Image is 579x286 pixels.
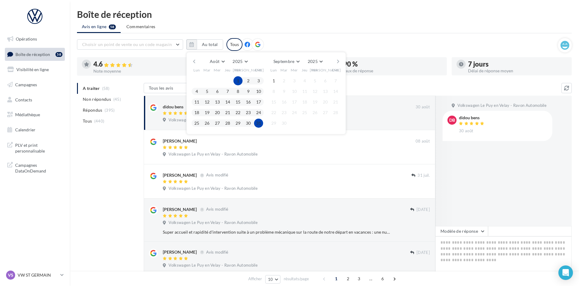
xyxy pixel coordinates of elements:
span: 2 [343,274,353,284]
div: Note moyenne [93,69,192,73]
span: [PERSON_NAME] [233,67,264,73]
span: Médiathèque [15,112,40,117]
button: 8 [269,87,278,96]
button: 24 [290,108,299,117]
button: 7 [223,87,232,96]
span: Mer [214,67,221,73]
button: 14 [223,97,232,107]
button: Tous les avis [144,83,204,93]
button: Choisir un point de vente ou un code magasin [77,39,183,50]
span: 30 août [459,128,473,134]
button: 16 [244,97,253,107]
button: 23 [279,108,289,117]
span: Mer [291,67,298,73]
span: 2025 [308,59,318,64]
span: [DATE] [417,250,430,255]
button: 14 [331,87,340,96]
a: Calendrier [4,123,66,136]
button: Août [207,57,227,66]
button: 17 [254,97,263,107]
p: VW ST GERMAIN [18,272,58,278]
span: (395) [105,108,115,113]
div: 4.6 [93,61,192,68]
span: Lun [270,67,277,73]
span: PLV et print personnalisable [15,141,62,154]
span: 3 [354,274,364,284]
span: Campagnes [15,82,37,87]
span: Août [210,59,219,64]
button: 9 [279,87,289,96]
button: Au total [186,39,223,50]
div: Super accueil et rapidité d'intervention suite à un problème mécanique sur la route de notre dépa... [163,229,390,235]
a: Médiathèque [4,108,66,121]
span: (440) [94,119,105,123]
span: Tous les avis [149,85,173,90]
button: Septembre [271,57,302,66]
span: 1 [331,274,341,284]
span: Jeu [225,67,231,73]
div: Open Intercom Messenger [558,265,573,280]
button: 2 [244,76,253,85]
span: Mar [203,67,211,73]
button: 4 [300,76,309,85]
span: Lun [193,67,200,73]
button: 19 [310,97,320,107]
button: 23 [244,108,253,117]
button: 5 [202,87,212,96]
button: 2025 [230,57,250,66]
div: Tous [226,38,243,51]
span: Volkswagen Le Puy en Velay - Ravon Automobile [169,263,258,268]
div: 58 [55,52,62,57]
span: Volkswagen Le Puy en Velay - Ravon Automobile [169,152,258,157]
button: 11 [192,97,201,107]
button: 26 [310,108,320,117]
button: 4 [192,87,201,96]
span: Volkswagen Le Puy en Velay - Ravon Automobile [169,117,258,123]
button: 2025 [305,57,325,66]
div: [PERSON_NAME] [163,249,197,255]
button: 18 [300,97,309,107]
span: (45) [113,97,121,102]
div: Boîte de réception [77,10,572,19]
button: 15 [233,97,243,107]
button: 17 [290,97,299,107]
span: [PERSON_NAME] [310,67,341,73]
span: ... [366,274,376,284]
div: 7 jours [468,61,567,67]
button: 20 [213,108,222,117]
div: Taux de réponse [343,69,442,73]
button: 29 [269,119,278,128]
span: db [449,117,455,123]
button: 27 [321,108,330,117]
button: 21 [223,108,232,117]
span: Septembre [273,59,295,64]
button: 25 [300,108,309,117]
button: 20 [321,97,330,107]
button: 26 [202,119,212,128]
button: 2 [279,76,289,85]
a: VS VW ST GERMAIN [5,269,65,281]
div: Délai de réponse moyen [468,69,567,73]
button: 5 [310,76,320,85]
button: 6 [321,76,330,85]
button: 7 [331,76,340,85]
a: Campagnes [4,78,66,91]
span: Volkswagen Le Puy en Velay - Ravon Automobile [169,186,258,191]
button: 28 [223,119,232,128]
span: Afficher [248,276,262,282]
button: 16 [279,97,289,107]
button: 30 [244,119,253,128]
span: Choisir un point de vente ou un code magasin [82,42,172,47]
button: 10 [254,87,263,96]
span: 30 août [416,104,430,110]
span: 6 [378,274,387,284]
span: Visibilité en ligne [16,67,49,72]
span: Jeu [302,67,308,73]
button: 1 [269,76,278,85]
button: 15 [269,97,278,107]
span: Campagnes DataOnDemand [15,161,62,174]
span: Dim [255,67,262,73]
button: 11 [300,87,309,96]
div: [PERSON_NAME] [163,206,197,212]
span: 10 [268,277,273,282]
